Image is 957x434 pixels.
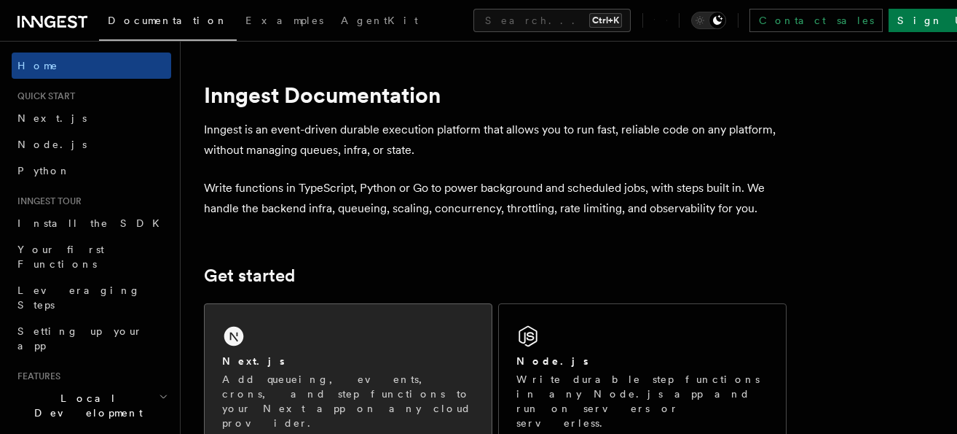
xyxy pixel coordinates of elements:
[222,354,285,368] h2: Next.js
[204,178,787,219] p: Write functions in TypeScript, Python or Go to power background and scheduled jobs, with steps bu...
[17,139,87,150] span: Node.js
[12,210,171,236] a: Install the SDK
[12,158,171,184] a: Python
[12,236,171,277] a: Your first Functions
[12,90,75,102] span: Quick start
[12,385,171,426] button: Local Development
[245,15,323,26] span: Examples
[204,120,787,160] p: Inngest is an event-driven durable execution platform that allows you to run fast, reliable code ...
[17,112,87,124] span: Next.js
[17,244,104,270] span: Your first Functions
[17,165,71,177] span: Python
[516,354,588,368] h2: Node.js
[332,4,427,39] a: AgentKit
[17,325,143,352] span: Setting up your app
[204,266,295,286] a: Get started
[108,15,228,26] span: Documentation
[12,318,171,359] a: Setting up your app
[17,217,168,229] span: Install the SDK
[222,372,474,430] p: Add queueing, events, crons, and step functions to your Next app on any cloud provider.
[12,195,82,207] span: Inngest tour
[237,4,332,39] a: Examples
[341,15,418,26] span: AgentKit
[12,371,60,382] span: Features
[12,105,171,131] a: Next.js
[589,13,622,28] kbd: Ctrl+K
[516,372,768,430] p: Write durable step functions in any Node.js app and run on servers or serverless.
[691,12,726,29] button: Toggle dark mode
[12,131,171,158] a: Node.js
[749,9,883,32] a: Contact sales
[12,277,171,318] a: Leveraging Steps
[17,284,141,311] span: Leveraging Steps
[17,58,58,73] span: Home
[473,9,631,32] button: Search...Ctrl+K
[12,53,171,79] a: Home
[99,4,237,41] a: Documentation
[12,391,159,420] span: Local Development
[204,82,787,108] h1: Inngest Documentation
